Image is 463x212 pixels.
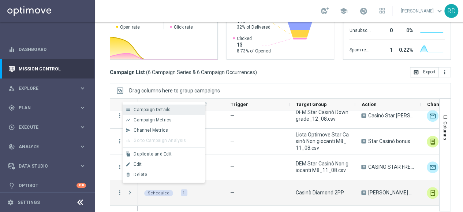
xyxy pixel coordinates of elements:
[413,69,419,75] i: open_in_browser
[181,189,187,196] div: 1
[19,125,79,129] span: Execute
[8,144,86,150] button: track_changes Analyze keyboard_arrow_right
[427,110,438,122] img: Optimail
[443,121,448,140] span: Columns
[8,105,86,111] button: gps_fixed Plan keyboard_arrow_right
[296,189,344,196] span: Casinò Diamond 2PP
[368,112,414,119] span: Casinò Star CB Perso 30% fino a 1.500€/3gg
[8,182,15,189] i: lightbulb
[8,124,86,130] div: play_circle_outline Execute keyboard_arrow_right
[230,164,234,170] span: —
[427,102,445,107] span: Channel
[126,162,131,167] i: edit
[202,101,208,107] i: refresh
[362,102,377,107] span: Action
[230,190,234,195] span: —
[123,125,205,135] button: send Channel Metrics
[123,105,205,115] button: list Campaign Details
[110,180,138,206] div: Press SPACE to deselect this row.
[8,163,86,169] button: Data Studio keyboard_arrow_right
[129,88,220,94] div: Row Groups
[296,131,349,151] span: Lista Optimove Star Casinò Non giocanti M8_11_08.csv
[123,159,205,169] button: edit Edit
[230,113,234,118] span: —
[79,85,86,92] i: keyboard_arrow_right
[8,176,86,195] div: Optibot
[144,189,173,196] colored-tag: Scheduled
[134,107,171,112] span: Campaign Details
[116,164,123,170] i: more_vert
[18,200,40,205] a: Settings
[116,138,123,145] button: more_vert
[361,190,366,195] span: A
[442,69,448,75] i: more_vert
[8,46,15,53] i: equalizer
[129,88,220,94] span: Drag columns here to group campaigns
[76,183,86,188] div: +10
[8,47,86,52] button: equalizer Dashboard
[368,138,414,145] span: Star Casinò bonus free
[8,183,86,189] div: lightbulb Optibot +10
[148,191,169,195] span: Scheduled
[126,128,131,133] i: send
[19,164,79,168] span: Data Studio
[361,139,366,143] span: A
[427,187,438,199] img: In-app Inbox
[174,24,193,30] span: Click rate
[116,189,123,196] i: more_vert
[395,24,413,36] div: 0%
[427,136,438,147] img: In-app Inbox
[361,113,366,118] span: A
[116,112,123,119] i: more_vert
[79,162,86,169] i: keyboard_arrow_right
[237,36,271,41] span: Clicked
[123,149,205,159] button: file_copy Duplicate and Edit
[436,7,444,15] span: keyboard_arrow_down
[296,102,327,107] span: Target Group
[8,40,86,59] div: Dashboard
[146,69,148,76] span: (
[120,24,140,30] span: Open rate
[8,85,86,91] button: person_search Explore keyboard_arrow_right
[126,107,131,112] i: list
[79,143,86,150] i: keyboard_arrow_right
[19,106,79,110] span: Plan
[123,169,205,180] button: delete_forever Delete
[8,163,79,169] div: Data Studio
[373,43,392,55] div: 1
[126,117,131,123] i: show_chart
[8,124,79,131] div: Execute
[237,41,271,48] span: 13
[110,69,257,76] h3: Campaign List
[231,102,248,107] span: Trigger
[237,48,271,54] span: 8.73% of Opened
[427,161,438,173] img: Optimail
[134,162,142,167] span: Edit
[79,124,86,131] i: keyboard_arrow_right
[134,128,168,133] span: Channel Metrics
[8,59,86,78] div: Mission Control
[7,199,14,206] i: settings
[19,40,86,59] a: Dashboard
[126,151,131,157] i: file_copy
[8,85,15,92] i: person_search
[400,6,444,17] a: [PERSON_NAME]keyboard_arrow_down
[349,24,370,36] div: Unsubscribed
[410,69,451,75] multiple-options-button: Export to CSV
[439,67,451,77] button: more_vert
[368,189,414,196] span: CB Perso con Deposito 30% 30% fino a 500€/2gg
[19,176,76,195] a: Optibot
[8,105,15,111] i: gps_fixed
[349,43,370,55] div: Spam reported
[201,100,208,108] span: Calculate column
[230,138,234,144] span: —
[368,164,414,170] span: CASINO STAR FREE 50 EURO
